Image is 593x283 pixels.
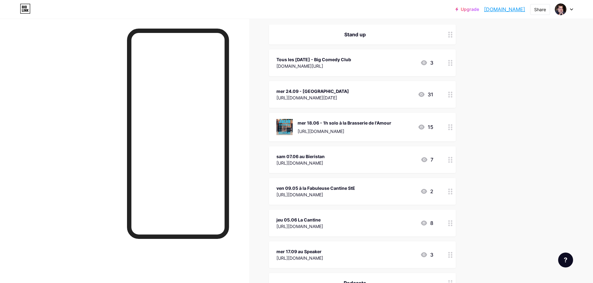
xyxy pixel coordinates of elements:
[276,56,351,63] div: Tous les [DATE] - Big Comedy Club
[298,120,391,126] div: mer 18.06 - 1h solo à la Brasserie de l'Amour
[298,128,391,135] div: [URL][DOMAIN_NAME]
[455,7,479,12] a: Upgrade
[484,6,525,13] a: [DOMAIN_NAME]
[276,160,325,166] div: [URL][DOMAIN_NAME]
[276,191,355,198] div: [URL][DOMAIN_NAME]
[276,248,323,255] div: mer 17.09 au Speaker
[276,88,349,94] div: mer 24.09 - [GEOGRAPHIC_DATA]
[418,123,433,131] div: 15
[276,94,349,101] div: [URL][DOMAIN_NAME][DATE]
[276,185,355,191] div: ven 09.05 à la Fabuleuse Cantine StE
[276,31,433,38] div: Stand up
[420,251,433,258] div: 3
[421,156,433,163] div: 7
[276,255,323,261] div: [URL][DOMAIN_NAME]
[555,3,567,15] img: Jacob Durand
[418,91,433,98] div: 31
[420,188,433,195] div: 2
[420,219,433,227] div: 8
[276,223,323,230] div: [URL][DOMAIN_NAME]
[276,217,323,223] div: jeu 05.06 La Cantine
[276,153,325,160] div: sam 07.06 au Bieristan
[534,6,546,13] div: Share
[420,59,433,66] div: 3
[276,63,351,69] div: [DOMAIN_NAME][URL]
[276,119,293,135] img: mer 18.06 - 1h solo à la Brasserie de l'Amour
